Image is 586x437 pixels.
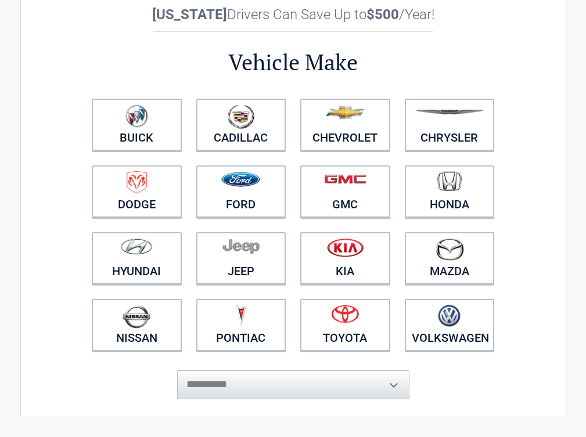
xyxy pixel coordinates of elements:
img: ford [221,172,260,187]
a: Nissan [92,299,182,351]
a: Mazda [405,232,495,284]
a: Jeep [196,232,286,284]
img: volkswagen [438,305,461,327]
h2: Drivers Can Save Up to /Year [85,6,502,23]
a: Ford [196,165,286,218]
img: toyota [331,305,359,323]
img: chrysler [414,110,485,115]
a: Volkswagen [405,299,495,351]
img: pontiac [235,305,247,327]
img: dodge [127,171,147,194]
b: [US_STATE] [152,6,227,23]
b: $500 [366,6,399,23]
img: jeep [222,238,260,254]
h2: Vehicle Make [85,48,502,77]
img: kia [327,238,364,257]
img: nissan [123,305,150,328]
a: Toyota [300,299,390,351]
a: Pontiac [196,299,286,351]
a: Honda [405,165,495,218]
a: Cadillac [196,99,286,151]
a: Kia [300,232,390,284]
a: Hyundai [92,232,182,284]
a: Chrysler [405,99,495,151]
img: buick [125,104,148,128]
a: Dodge [92,165,182,218]
img: hyundai [120,238,153,255]
a: GMC [300,165,390,218]
a: Chevrolet [300,99,390,151]
img: gmc [324,174,366,184]
img: mazda [435,238,464,261]
img: cadillac [228,104,254,129]
img: honda [437,171,462,192]
img: chevrolet [326,106,365,119]
a: Buick [92,99,182,151]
